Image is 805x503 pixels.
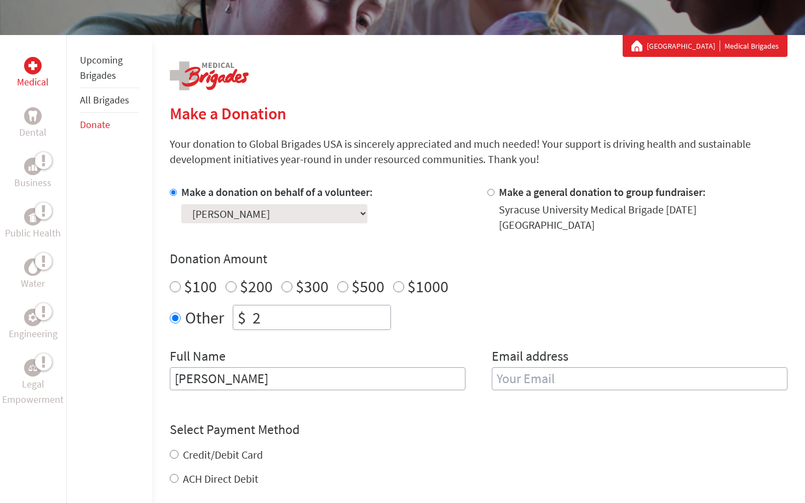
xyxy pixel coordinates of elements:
[183,448,263,461] label: Credit/Debit Card
[352,276,384,297] label: $500
[2,377,64,407] p: Legal Empowerment
[24,309,42,326] div: Engineering
[80,88,139,113] li: All Brigades
[80,118,110,131] a: Donate
[21,276,45,291] p: Water
[170,348,226,367] label: Full Name
[170,250,787,268] h4: Donation Amount
[19,107,47,140] a: DentalDental
[2,359,64,407] a: Legal EmpowermentLegal Empowerment
[407,276,449,297] label: $1000
[19,125,47,140] p: Dental
[296,276,329,297] label: $300
[28,313,37,322] img: Engineering
[24,258,42,276] div: Water
[21,258,45,291] a: WaterWater
[170,61,249,90] img: logo-medical.png
[28,61,37,70] img: Medical
[80,48,139,88] li: Upcoming Brigades
[24,208,42,226] div: Public Health
[492,367,787,390] input: Your Email
[80,54,123,82] a: Upcoming Brigades
[17,74,49,90] p: Medical
[170,367,465,390] input: Enter Full Name
[184,276,217,297] label: $100
[28,162,37,171] img: Business
[233,305,250,329] div: $
[631,41,779,51] div: Medical Brigades
[28,111,37,121] img: Dental
[240,276,273,297] label: $200
[185,305,224,330] label: Other
[24,359,42,377] div: Legal Empowerment
[499,185,706,199] label: Make a general donation to group fundraiser:
[9,309,58,342] a: EngineeringEngineering
[17,57,49,90] a: MedicalMedical
[181,185,373,199] label: Make a donation on behalf of a volunteer:
[183,472,258,485] label: ACH Direct Debit
[170,421,787,438] h4: Select Payment Method
[24,57,42,74] div: Medical
[492,348,568,367] label: Email address
[14,175,51,190] p: Business
[5,226,61,241] p: Public Health
[170,136,787,167] p: Your donation to Global Brigades USA is sincerely appreciated and much needed! Your support is dr...
[499,202,787,233] div: Syracuse University Medical Brigade [DATE] [GEOGRAPHIC_DATA]
[28,211,37,222] img: Public Health
[28,261,37,273] img: Water
[9,326,58,342] p: Engineering
[170,103,787,123] h2: Make a Donation
[24,107,42,125] div: Dental
[14,158,51,190] a: BusinessBusiness
[647,41,720,51] a: [GEOGRAPHIC_DATA]
[5,208,61,241] a: Public HealthPublic Health
[28,365,37,371] img: Legal Empowerment
[80,94,129,106] a: All Brigades
[250,305,390,329] input: Enter Amount
[80,113,139,137] li: Donate
[24,158,42,175] div: Business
